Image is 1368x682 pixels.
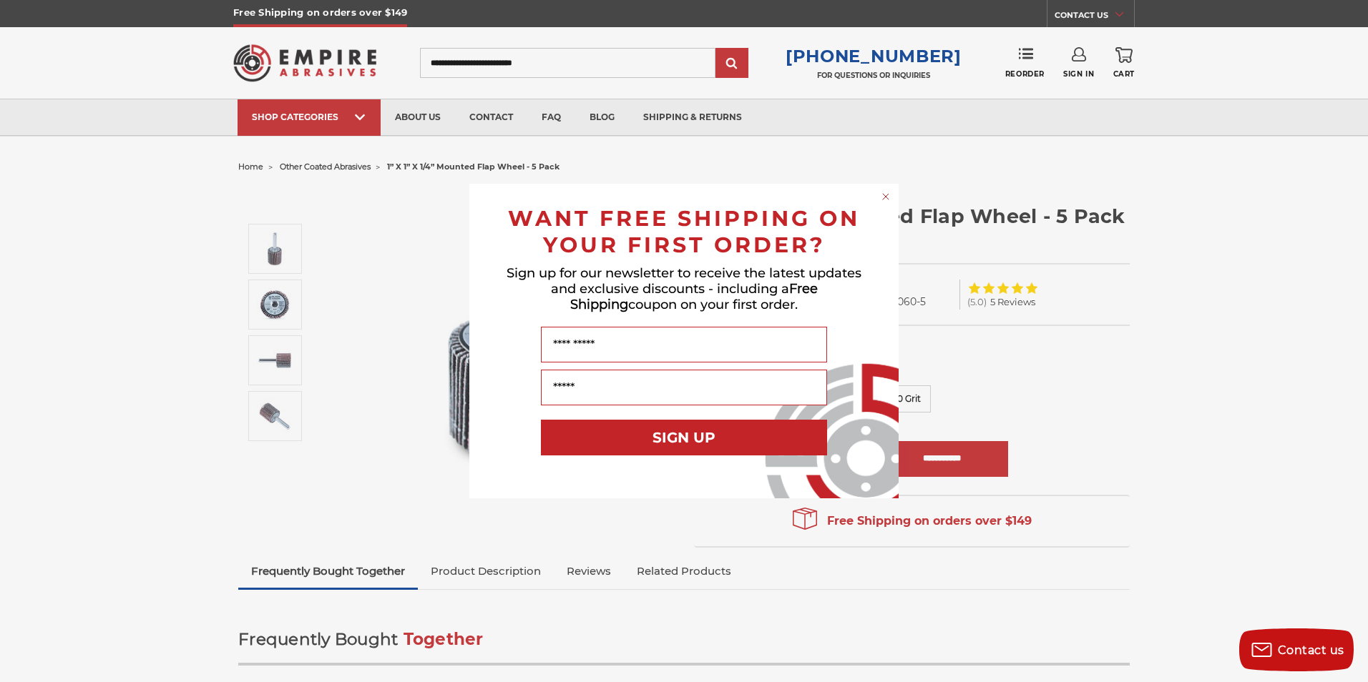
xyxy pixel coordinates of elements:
[1278,643,1344,657] span: Contact us
[570,281,818,312] span: Free Shipping
[879,189,893,204] button: Close dialog
[1239,628,1354,671] button: Contact us
[507,265,861,312] span: Sign up for our newsletter to receive the latest updates and exclusive discounts - including a co...
[541,420,827,455] button: SIGN UP
[508,205,860,258] span: WANT FREE SHIPPING ON YOUR FIRST ORDER?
